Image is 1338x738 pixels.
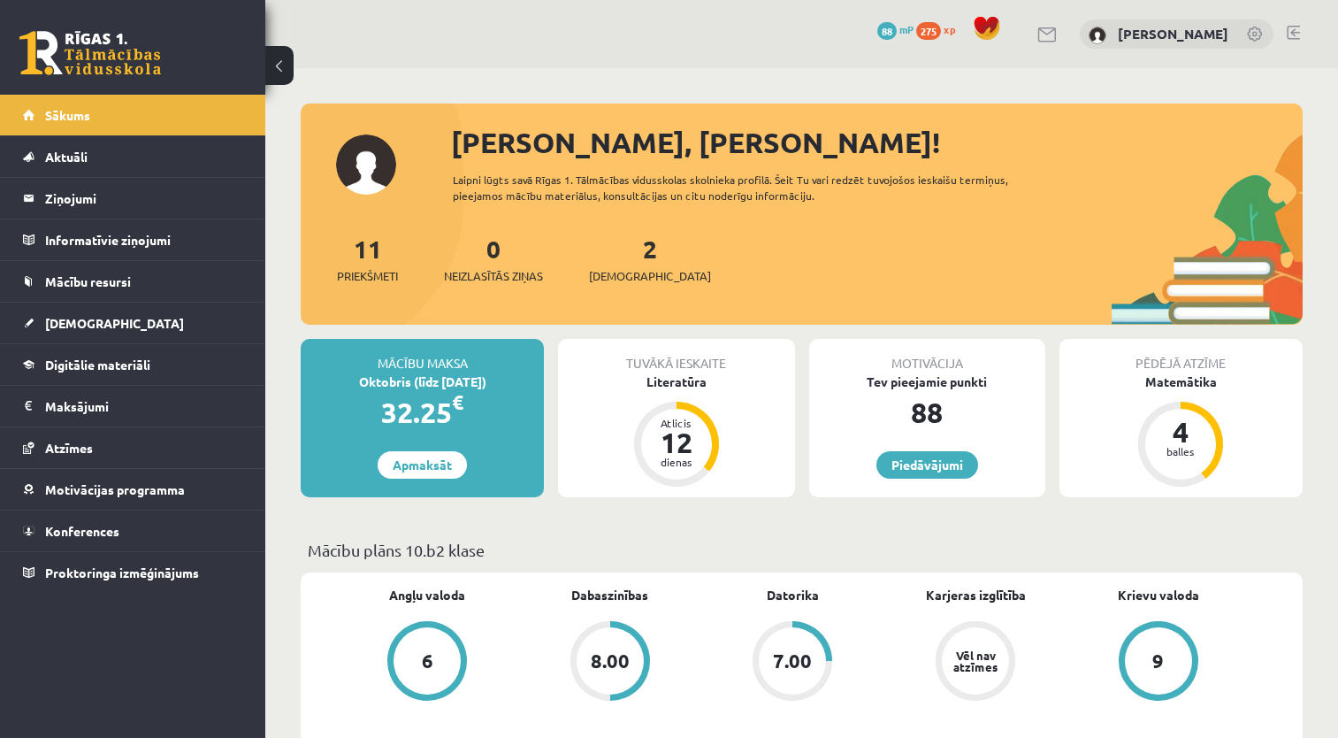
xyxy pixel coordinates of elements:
[23,303,243,343] a: [DEMOGRAPHIC_DATA]
[45,481,185,497] span: Motivācijas programma
[301,339,544,373] div: Mācību maksa
[650,428,703,457] div: 12
[23,219,243,260] a: Informatīvie ziņojumi
[650,418,703,428] div: Atlicis
[773,651,812,671] div: 7.00
[558,373,794,391] div: Literatūra
[23,511,243,551] a: Konferences
[591,651,630,671] div: 8.00
[23,261,243,302] a: Mācību resursi
[916,22,964,36] a: 275 xp
[23,552,243,593] a: Proktoringa izmēģinājums
[884,621,1067,704] a: Vēl nav atzīmes
[589,233,711,285] a: 2[DEMOGRAPHIC_DATA]
[45,107,90,123] span: Sākums
[876,451,978,479] a: Piedāvājumi
[23,344,243,385] a: Digitālie materiāli
[899,22,914,36] span: mP
[336,621,519,704] a: 6
[1118,25,1228,42] a: [PERSON_NAME]
[451,121,1303,164] div: [PERSON_NAME], [PERSON_NAME]!
[944,22,955,36] span: xp
[1059,339,1303,373] div: Pēdējā atzīme
[422,651,433,671] div: 6
[23,178,243,219] a: Ziņojumi
[45,149,88,165] span: Aktuāli
[558,339,794,373] div: Tuvākā ieskaite
[767,586,819,604] a: Datorika
[45,219,243,260] legend: Informatīvie ziņojumi
[444,267,543,285] span: Neizlasītās ziņas
[337,233,398,285] a: 11Priekšmeti
[45,523,119,539] span: Konferences
[453,172,1054,204] div: Laipni lūgts savā Rīgas 1. Tālmācības vidusskolas skolnieka profilā. Šeit Tu vari redzēt tuvojošo...
[571,586,648,604] a: Dabaszinības
[45,357,150,373] span: Digitālie materiāli
[45,273,131,289] span: Mācību resursi
[301,373,544,391] div: Oktobris (līdz [DATE])
[809,391,1045,434] div: 88
[1059,373,1303,391] div: Matemātika
[916,22,941,40] span: 275
[45,440,93,456] span: Atzīmes
[45,565,199,580] span: Proktoringa izmēģinājums
[23,427,243,468] a: Atzīmes
[926,586,1026,604] a: Karjeras izglītība
[19,31,161,75] a: Rīgas 1. Tālmācības vidusskola
[1059,373,1303,489] a: Matemātika 4 balles
[23,386,243,427] a: Maksājumi
[877,22,914,36] a: 88 mP
[23,136,243,177] a: Aktuāli
[951,650,1000,673] div: Vēl nav atzīmes
[378,451,467,479] a: Apmaksāt
[301,391,544,434] div: 32.25
[45,315,184,331] span: [DEMOGRAPHIC_DATA]
[1067,621,1250,704] a: 9
[809,373,1045,391] div: Tev pieejamie punkti
[1089,27,1106,44] img: Viktorija Reivita
[45,386,243,427] legend: Maksājumi
[308,538,1296,562] p: Mācību plāns 10.b2 klase
[1154,418,1207,446] div: 4
[589,267,711,285] span: [DEMOGRAPHIC_DATA]
[23,95,243,135] a: Sākums
[519,621,702,704] a: 8.00
[1154,446,1207,457] div: balles
[337,267,398,285] span: Priekšmeti
[809,339,1045,373] div: Motivācija
[650,457,703,467] div: dienas
[1152,651,1164,671] div: 9
[452,389,463,415] span: €
[45,178,243,219] legend: Ziņojumi
[23,469,243,510] a: Motivācijas programma
[444,233,543,285] a: 0Neizlasītās ziņas
[701,621,884,704] a: 7.00
[877,22,897,40] span: 88
[558,373,794,489] a: Literatūra Atlicis 12 dienas
[389,586,465,604] a: Angļu valoda
[1118,586,1199,604] a: Krievu valoda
